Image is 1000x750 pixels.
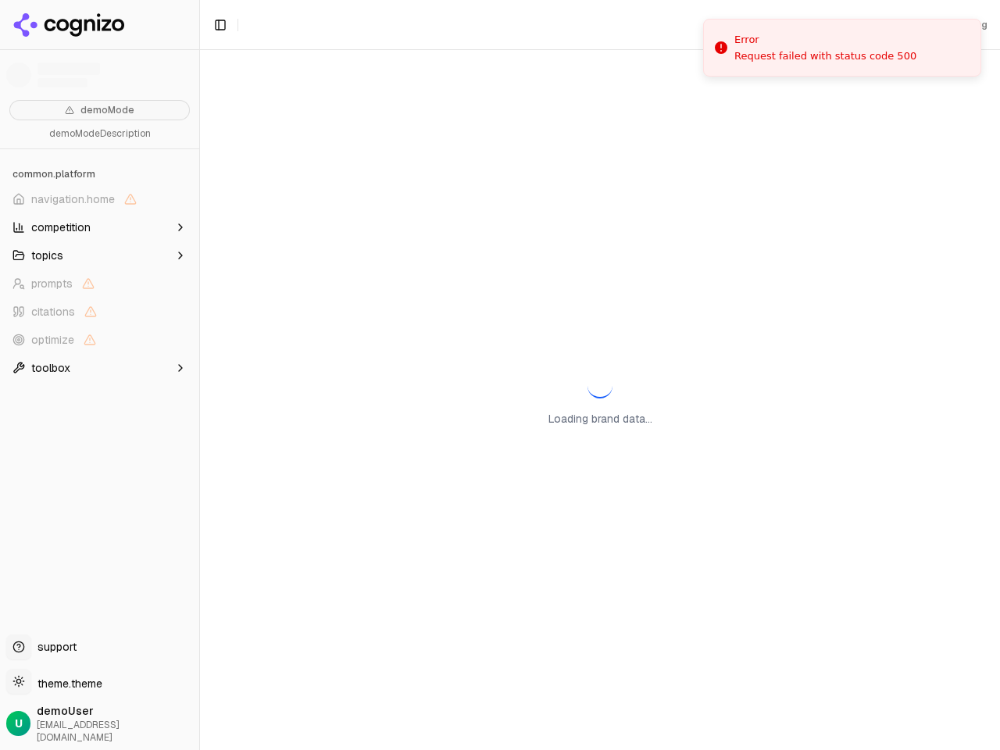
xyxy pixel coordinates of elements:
[80,104,134,116] span: demoMode
[6,243,193,268] button: topics
[31,360,70,376] span: toolbox
[31,332,74,348] span: optimize
[6,355,193,380] button: toolbox
[37,719,193,744] span: [EMAIL_ADDRESS][DOMAIN_NAME]
[734,49,916,63] div: Request failed with status code 500
[31,220,91,235] span: competition
[15,716,23,731] span: U
[31,639,77,655] span: support
[31,191,115,207] span: navigation.home
[31,677,102,691] span: theme.theme
[31,248,63,263] span: topics
[548,411,652,427] p: Loading brand data...
[734,32,916,48] div: Error
[6,215,193,240] button: competition
[31,304,75,320] span: citations
[6,162,193,187] div: common.platform
[31,276,73,291] span: prompts
[37,703,193,719] span: demoUser
[9,127,190,142] p: demoModeDescription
